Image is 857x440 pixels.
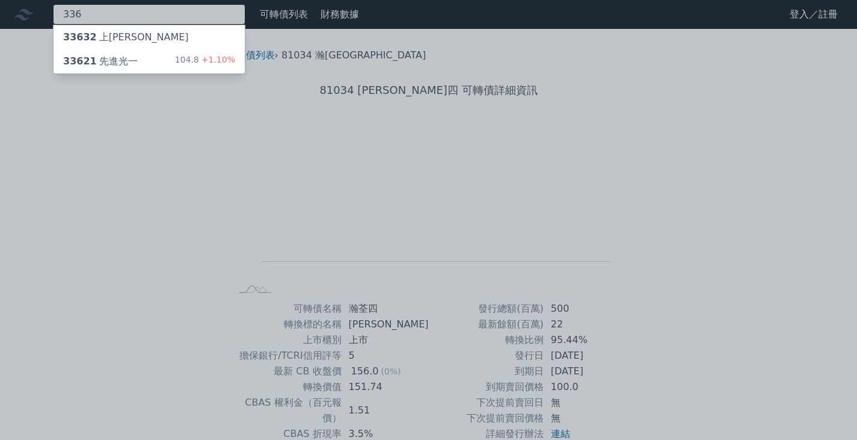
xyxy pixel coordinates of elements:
a: 33632上[PERSON_NAME] [54,25,245,49]
a: 33621先進光一 104.8+1.10% [54,49,245,73]
span: +1.10% [199,55,235,64]
div: 先進光一 [63,54,138,69]
span: 33621 [63,55,97,67]
div: 104.8 [175,54,235,69]
span: 33632 [63,31,97,43]
div: 上[PERSON_NAME] [63,30,189,45]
